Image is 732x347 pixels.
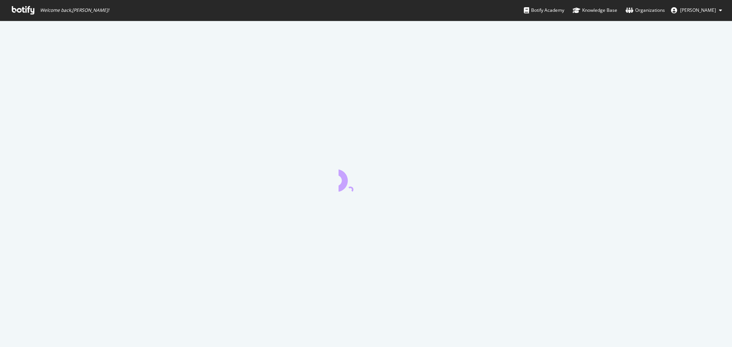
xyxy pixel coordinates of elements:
button: [PERSON_NAME] [665,4,728,16]
span: Welcome back, [PERSON_NAME] ! [40,7,109,13]
div: Organizations [626,6,665,14]
div: animation [339,164,393,192]
div: Botify Academy [524,6,564,14]
span: Michael Boulter [680,7,716,13]
div: Knowledge Base [573,6,617,14]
